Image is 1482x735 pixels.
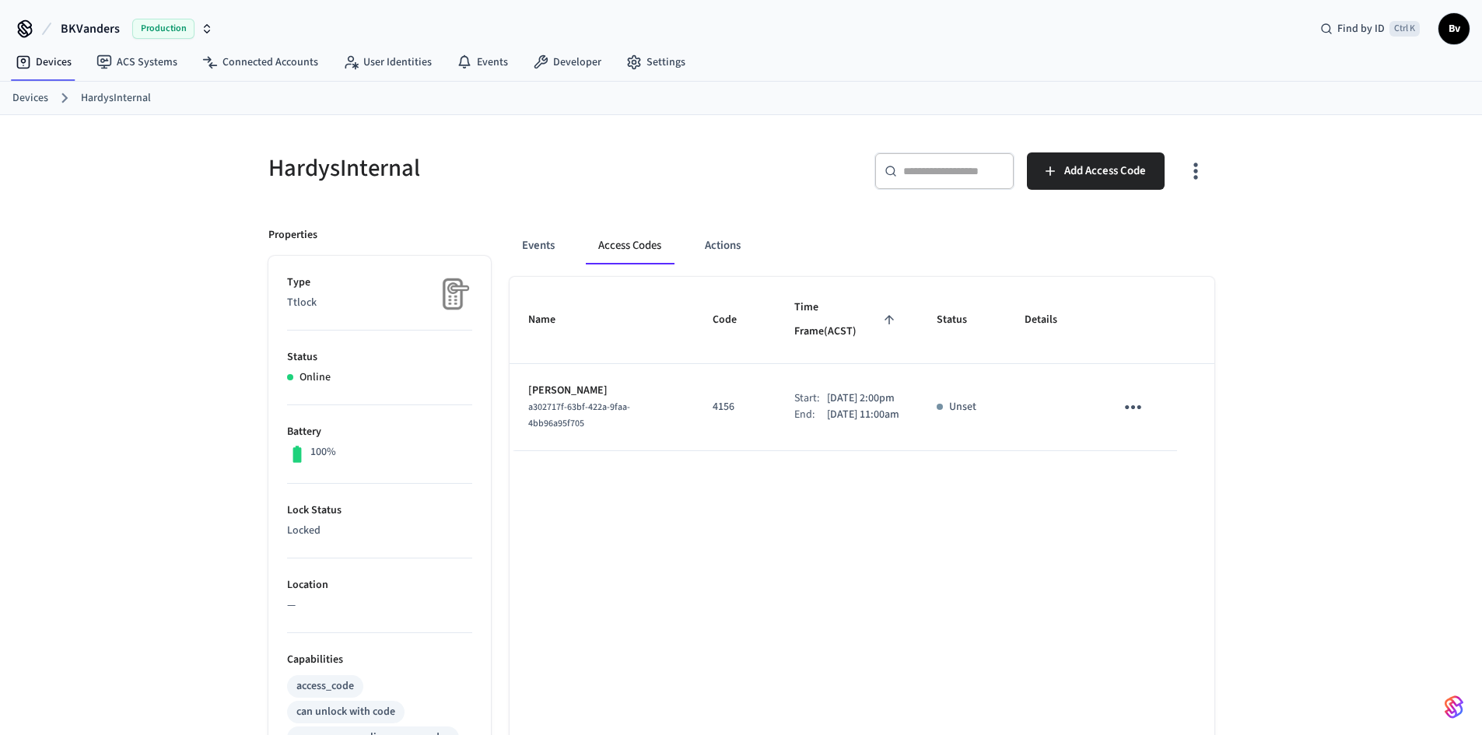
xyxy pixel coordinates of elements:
span: Status [937,308,987,332]
table: sticky table [510,277,1214,451]
button: Events [510,227,567,264]
span: Ctrl K [1389,21,1420,37]
img: Placeholder Lock Image [433,275,472,313]
p: Status [287,349,472,366]
div: can unlock with code [296,704,395,720]
a: Connected Accounts [190,48,331,76]
h5: HardysInternal [268,152,732,184]
p: Online [300,369,331,386]
a: User Identities [331,48,444,76]
p: [DATE] 2:00pm [827,390,895,407]
a: Devices [3,48,84,76]
span: Code [713,308,757,332]
p: [PERSON_NAME] [528,383,675,399]
span: Add Access Code [1064,161,1146,181]
p: Lock Status [287,502,472,519]
a: Events [444,48,520,76]
p: Battery [287,424,472,440]
span: Production [132,19,194,39]
p: Location [287,577,472,593]
span: Time Frame(ACST) [794,296,899,345]
span: Name [528,308,576,332]
button: Bv [1438,13,1470,44]
a: Settings [614,48,698,76]
div: ant example [510,227,1214,264]
p: Locked [287,523,472,539]
p: 100% [310,444,336,460]
a: Devices [12,90,48,107]
div: End: [794,407,827,423]
p: Unset [949,399,976,415]
span: Details [1025,308,1077,332]
p: [DATE] 11:00am [827,407,899,423]
a: HardysInternal [81,90,151,107]
span: a302717f-63bf-422a-9faa-4bb96a95f705 [528,401,630,430]
p: Ttlock [287,295,472,311]
button: Access Codes [586,227,674,264]
p: Capabilities [287,652,472,668]
button: Add Access Code [1027,152,1165,190]
p: Type [287,275,472,291]
span: Bv [1440,15,1468,43]
button: Actions [692,227,753,264]
a: Developer [520,48,614,76]
p: — [287,597,472,614]
p: Properties [268,227,317,243]
div: Start: [794,390,827,407]
div: access_code [296,678,354,695]
span: BKVanders [61,19,120,38]
span: Find by ID [1337,21,1385,37]
a: ACS Systems [84,48,190,76]
div: Find by IDCtrl K [1308,15,1432,43]
img: SeamLogoGradient.69752ec5.svg [1445,695,1463,719]
p: 4156 [713,399,757,415]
